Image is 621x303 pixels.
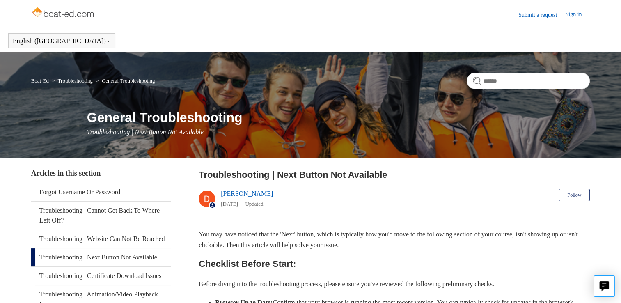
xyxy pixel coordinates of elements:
a: Troubleshooting | Website Can Not Be Reached [31,230,171,248]
li: Troubleshooting [50,78,94,84]
a: Troubleshooting | Certificate Download Issues [31,267,171,285]
h2: Troubleshooting | Next Button Not Available [199,168,590,181]
li: Boat-Ed [31,78,50,84]
span: Articles in this section [31,169,101,177]
a: Troubleshooting | Next Button Not Available [31,248,171,266]
time: 03/14/2024, 16:25 [221,201,238,207]
a: Submit a request [518,11,565,19]
li: Updated [245,201,263,207]
button: Live chat [594,275,615,297]
a: Forgot Username Or Password [31,183,171,201]
a: Sign in [565,10,590,20]
li: General Troubleshooting [94,78,155,84]
button: English ([GEOGRAPHIC_DATA]) [13,37,111,45]
button: Follow Article [559,189,590,201]
a: General Troubleshooting [102,78,155,84]
input: Search [467,73,590,89]
h1: General Troubleshooting [87,108,590,127]
a: Troubleshooting | Cannot Get Back To Where Left Off? [31,202,171,230]
a: Boat-Ed [31,78,49,84]
p: You may have noticed that the 'Next' button, which is typically how you'd move to the following s... [199,229,590,250]
img: Boat-Ed Help Center home page [31,5,96,21]
h2: Checklist Before Start: [199,257,590,271]
p: Before diving into the troubleshooting process, please ensure you've reviewed the following preli... [199,279,590,289]
a: Troubleshooting [58,78,93,84]
a: [PERSON_NAME] [221,190,273,197]
span: Troubleshooting | Next Button Not Available [87,129,204,135]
